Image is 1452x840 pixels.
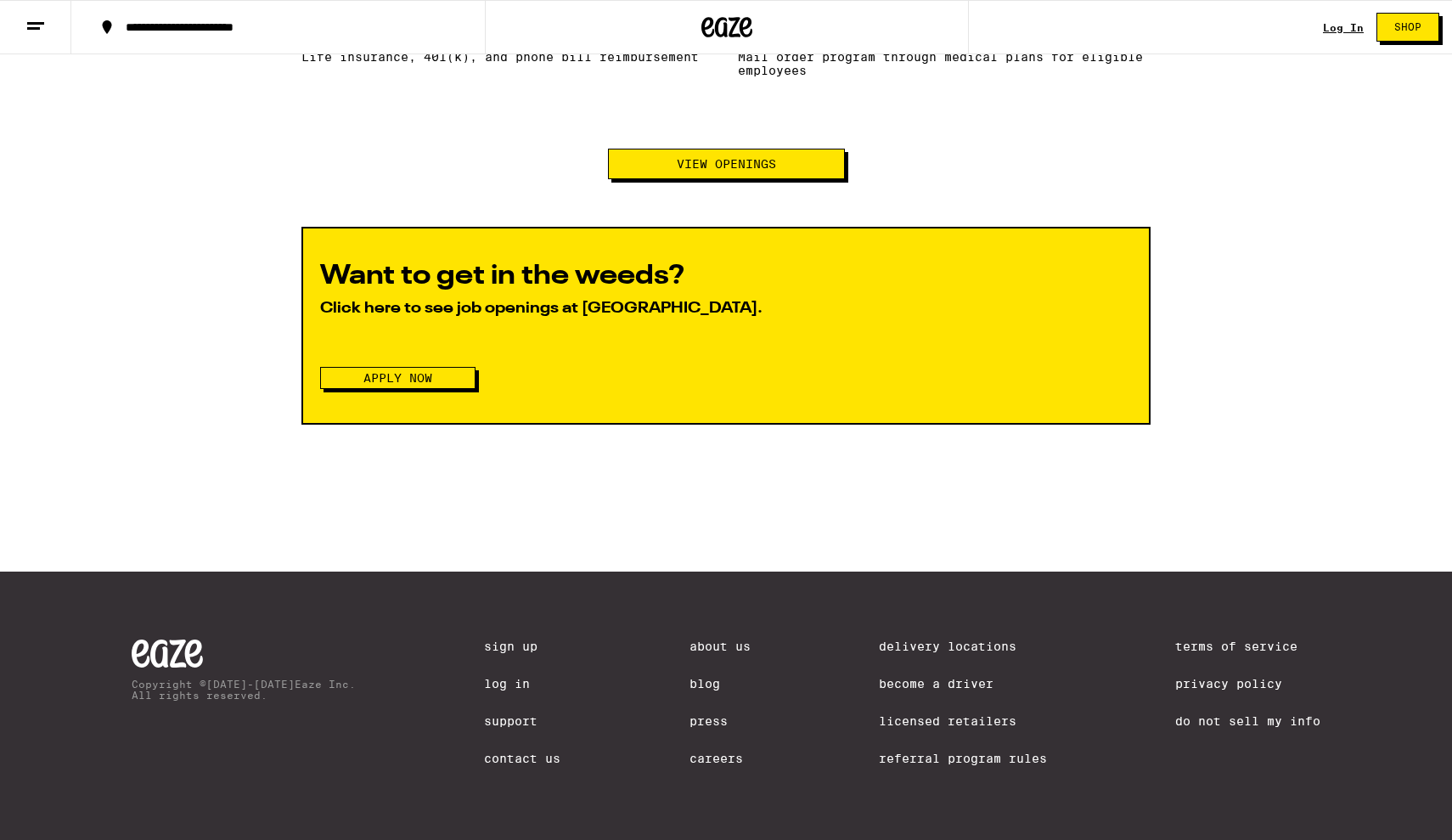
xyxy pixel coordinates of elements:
[879,752,1047,765] a: Referral Program Rules
[1175,677,1320,691] a: Privacy Policy
[484,752,560,765] a: Contact Us
[320,298,1132,319] p: Click here to see job openings at [GEOGRAPHIC_DATA].
[484,714,560,728] a: Support
[879,714,1047,728] a: Licensed Retailers
[10,12,122,25] span: Hi. Need any help?
[363,372,432,384] span: Apply Now
[1364,13,1452,42] a: Shop
[132,679,356,701] p: Copyright © [DATE]-[DATE] Eaze Inc. All rights reserved.
[1175,714,1320,728] a: Do Not Sell My Info
[1323,22,1364,33] a: Log In
[1394,22,1421,32] span: Shop
[689,714,751,728] a: Press
[320,367,476,389] button: Apply Now
[689,640,751,653] a: About Us
[484,677,560,691] a: Log In
[320,262,1132,290] h2: Want to get in the weeds?
[738,50,1151,77] p: Mail order program through medical plans for eligible employees
[1376,13,1439,42] button: Shop
[677,158,776,170] span: View Openings
[689,677,751,691] a: Blog
[879,640,1047,653] a: Delivery Locations
[1175,640,1320,653] a: Terms of Service
[320,371,476,385] a: Apply Now
[608,149,845,179] button: View Openings
[879,677,1047,691] a: Become a Driver
[484,640,560,653] a: Sign Up
[689,752,751,765] a: Careers
[301,50,714,64] p: Life insurance, 401(k), and phone bill reimbursement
